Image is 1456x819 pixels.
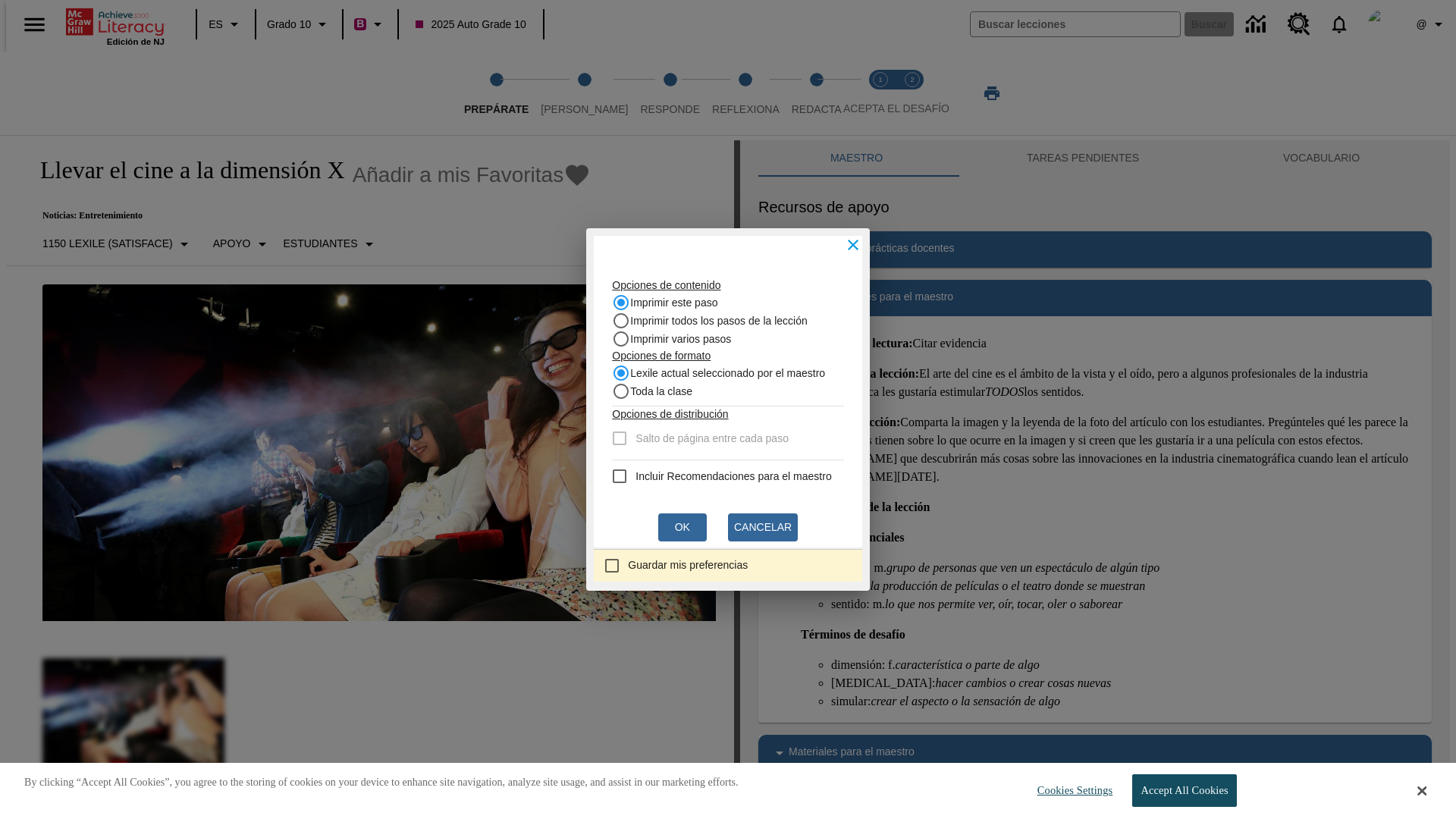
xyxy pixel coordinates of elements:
button: Cancelar [728,513,798,541]
p: By clicking “Accept All Cookies”, you agree to the storing of cookies on your device to enhance s... [24,775,739,790]
button: Cookies Settings [1024,775,1119,806]
span: Incluir Recomendaciones para el maestro [635,469,831,485]
span: Imprimir este paso [630,295,717,311]
span: Guardar mis preferencias [628,557,748,573]
p: Opciones de contenido [612,278,843,293]
p: Opciones de distribución [612,406,843,422]
p: Opciones de formato [612,348,843,364]
span: Salto de página entre cada paso [635,431,789,447]
button: Accept All Cookies [1132,774,1236,807]
button: Close [1417,784,1426,798]
button: Close [836,228,870,262]
button: Ok, Se abrirá en una nueva ventana o pestaña [658,513,707,541]
span: Imprimir varios pasos [630,331,731,347]
span: Imprimir todos los pasos de la lección [630,313,807,329]
span: Lexile actual seleccionado por el maestro [630,366,825,381]
span: Toda la clase [630,384,692,400]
